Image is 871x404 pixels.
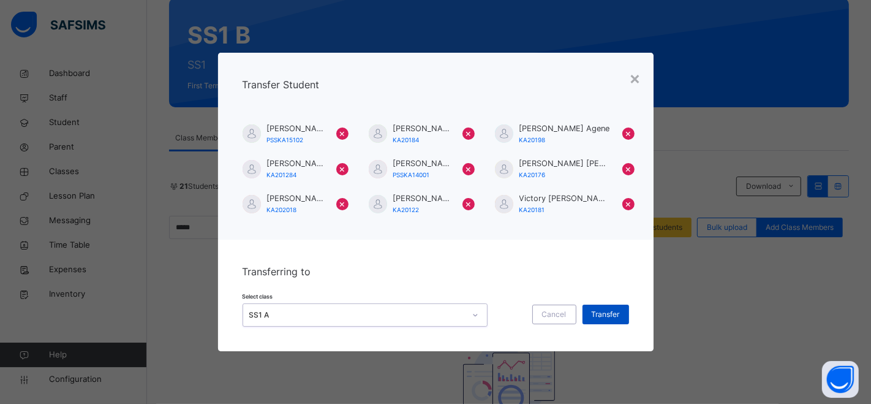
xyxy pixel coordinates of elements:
[393,136,420,143] span: KA20184
[243,293,273,300] span: Select class
[267,206,297,213] span: KA202018
[466,161,472,176] span: ×
[519,123,610,134] span: [PERSON_NAME] Agene
[822,361,859,398] button: Open asap
[519,206,545,213] span: KA20181
[542,309,567,320] span: Cancel
[393,123,450,134] span: [PERSON_NAME]
[466,196,472,211] span: ×
[243,265,311,278] span: Transferring to
[339,126,346,140] span: ×
[466,126,472,140] span: ×
[625,126,632,140] span: ×
[625,161,632,176] span: ×
[243,78,320,91] span: Transfer Student
[630,65,641,91] div: ×
[267,192,324,204] span: [PERSON_NAME]
[249,310,465,321] div: SS1 A
[339,196,346,211] span: ×
[339,161,346,176] span: ×
[393,192,450,204] span: [PERSON_NAME]
[519,192,610,204] span: Victory [PERSON_NAME]
[267,123,324,134] span: [PERSON_NAME]
[625,196,632,211] span: ×
[519,171,546,178] span: KA20176
[519,136,546,143] span: KA20198
[592,309,620,320] span: Transfer
[393,158,450,169] span: [PERSON_NAME]
[267,158,324,169] span: [PERSON_NAME]
[393,171,430,178] span: PSSKA14001
[267,136,304,143] span: PSSKA15102
[393,206,420,213] span: KA20122
[267,171,297,178] span: KA201284
[519,158,610,169] span: [PERSON_NAME] [PERSON_NAME]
